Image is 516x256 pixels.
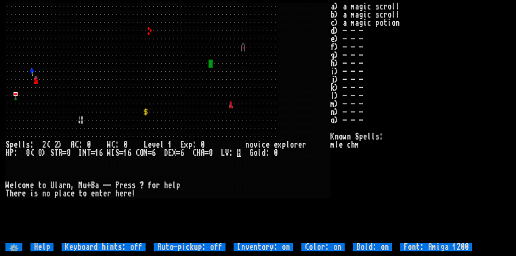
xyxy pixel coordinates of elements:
div: C [74,141,79,149]
div: T [54,149,58,157]
mark: H [237,149,241,157]
div: 1 [168,141,172,149]
div: e [30,182,34,190]
div: o [46,190,50,198]
div: r [119,182,123,190]
div: e [156,141,160,149]
div: ( [46,141,50,149]
div: o [152,182,156,190]
div: l [257,149,261,157]
div: l [14,182,18,190]
div: s [131,182,135,190]
div: 6 [99,149,103,157]
div: r [123,190,127,198]
input: Color: on [301,243,345,251]
div: P [9,149,14,157]
div: r [294,141,298,149]
div: f [148,182,152,190]
input: Inventory: on [234,243,293,251]
div: e [22,190,26,198]
input: Font: Amiga 1200 [400,243,472,251]
div: = [62,149,66,157]
div: ) [58,141,62,149]
div: : [265,149,270,157]
div: r [302,141,306,149]
div: d [261,149,265,157]
input: Bold: on [353,243,392,251]
input: ⚙️ [5,243,22,251]
div: e [119,190,123,198]
div: i [257,141,261,149]
div: S [115,149,119,157]
div: S [50,149,54,157]
div: W [107,141,111,149]
div: 2 [42,141,46,149]
div: e [9,182,14,190]
div: e [70,190,74,198]
div: o [42,182,46,190]
div: + [87,182,91,190]
div: H [196,149,200,157]
div: n [42,190,46,198]
div: p [9,141,14,149]
div: - [107,182,111,190]
div: O [139,149,144,157]
div: o [83,190,87,198]
div: = [91,149,95,157]
div: ) [42,149,46,157]
div: : [192,141,196,149]
div: p [176,182,180,190]
div: c [261,141,265,149]
div: s [26,141,30,149]
div: e [274,141,278,149]
div: c [66,190,70,198]
stats: a) a magic scroll b) a magic scroll c) a magic potion d) - - - e) - - - f) - - - g) - - - h) - - ... [330,3,511,243]
div: v [253,141,257,149]
div: E [180,141,184,149]
div: W [5,182,9,190]
div: 6 [152,149,156,157]
div: X [172,149,176,157]
div: e [103,190,107,198]
div: 8 [38,149,42,157]
div: ( [30,149,34,157]
div: P [115,182,119,190]
div: E [168,149,172,157]
div: M [79,182,83,190]
div: 0 [87,141,91,149]
div: h [164,182,168,190]
div: s [34,190,38,198]
div: e [298,141,302,149]
div: e [148,141,152,149]
div: : [115,141,119,149]
div: 2 [54,141,58,149]
div: c [18,182,22,190]
div: e [14,190,18,198]
div: V [225,149,229,157]
div: a [62,190,66,198]
div: , [70,182,74,190]
div: G [249,149,253,157]
div: S [5,141,9,149]
div: l [172,182,176,190]
div: e [127,190,131,198]
div: s [127,182,131,190]
div: L [144,141,148,149]
div: e [265,141,270,149]
div: - [103,182,107,190]
div: I [111,149,115,157]
div: = [176,149,180,157]
div: A [70,141,74,149]
div: m [26,182,30,190]
div: u [83,182,87,190]
div: = [119,149,123,157]
div: = [148,149,152,157]
div: l [286,141,290,149]
div: t [38,182,42,190]
input: Auto-pickup: off [154,243,225,251]
div: n [245,141,249,149]
div: 0 [274,149,278,157]
div: 0 [123,141,127,149]
div: 8 [66,149,70,157]
div: e [14,141,18,149]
